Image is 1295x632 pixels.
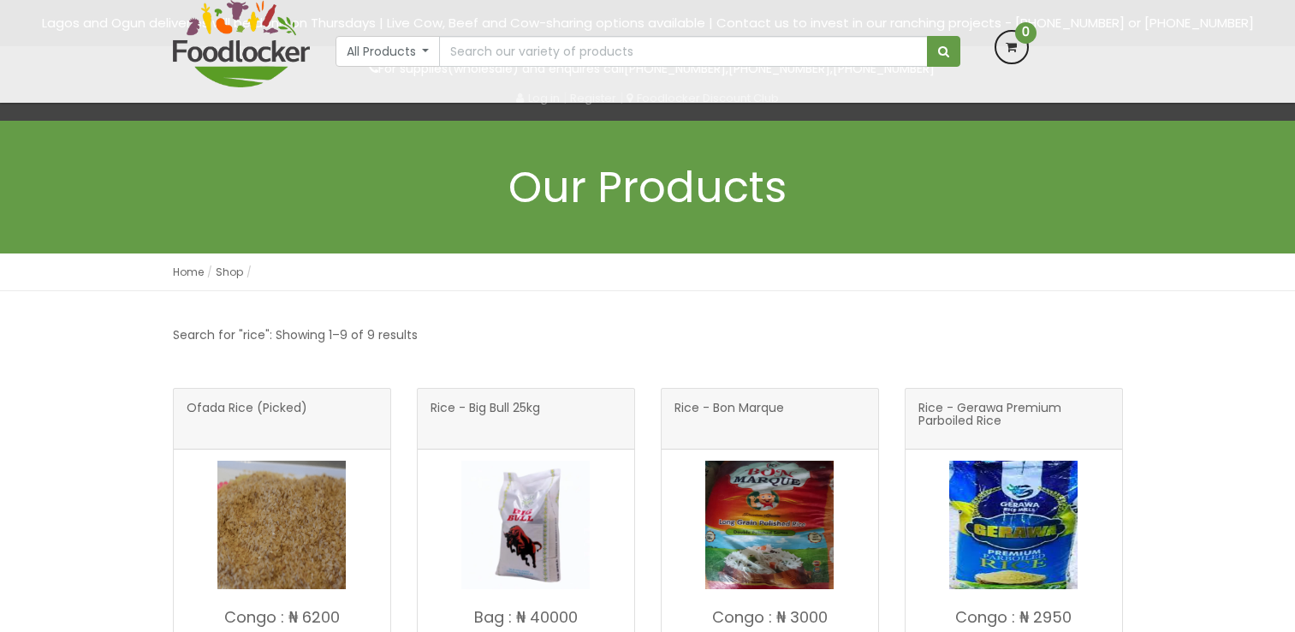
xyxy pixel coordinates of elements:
input: Search our variety of products [439,36,927,67]
img: Rice - Bon Marque [705,461,834,589]
p: Bag : ₦ 40000 [418,609,634,626]
span: 0 [1015,22,1037,44]
img: Rice - Gerawa Premium Parboiled Rice [949,461,1078,589]
h1: Our Products [173,164,1123,211]
p: Search for "rice": Showing 1–9 of 9 results [173,325,418,345]
a: Home [173,265,204,279]
img: Ofada Rice (Picked) [217,461,346,589]
span: Ofada Rice (Picked) [187,402,307,436]
p: Congo : ₦ 6200 [174,609,390,626]
a: Shop [216,265,243,279]
p: Congo : ₦ 2950 [906,609,1122,626]
span: Rice - Big Bull 25kg [431,402,540,436]
span: Rice - Gerawa Premium Parboiled Rice [918,402,1109,436]
button: All Products [336,36,441,67]
p: Congo : ₦ 3000 [662,609,878,626]
span: Rice - Bon Marque [674,402,784,436]
img: Rice - Big Bull 25kg [461,461,590,589]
